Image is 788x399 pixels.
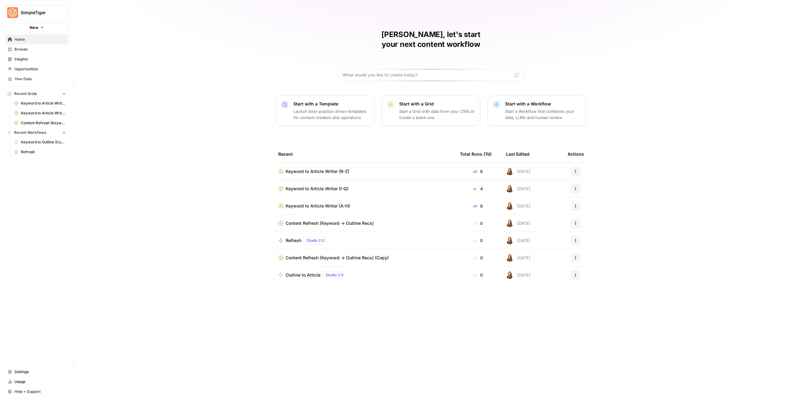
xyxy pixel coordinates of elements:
[460,186,496,192] div: 4
[21,110,66,116] span: Keyword to Article Writer (I-Q)
[5,74,69,84] a: Your Data
[506,202,530,210] div: [DATE]
[382,96,480,126] button: Start with a GridStart a Grid with data from your CMS or create a blank one
[506,185,513,192] img: adxxwbht4igb62pobuqhfdrnybee
[278,146,450,162] div: Recent
[506,271,530,279] div: [DATE]
[11,147,69,157] a: Refresh
[506,237,530,244] div: [DATE]
[11,108,69,118] a: Keyword to Article Writer (I-Q)
[460,146,492,162] div: Total Runs (7d)
[21,101,66,106] span: Keyword to Article Writer (A-H)
[293,108,369,121] p: Launch best-practice driven templates for content creation and operations
[5,387,69,397] button: Help + Support
[506,202,513,210] img: adxxwbht4igb62pobuqhfdrnybee
[286,203,350,209] span: Keyword to Article Writer (A-H)
[488,96,586,126] button: Start with a WorkflowStart a Workflow that combines your data, LLMs and human review
[460,237,496,244] div: 0
[14,47,66,52] span: Browse
[506,220,530,227] div: [DATE]
[505,108,581,121] p: Start a Workflow that combines your data, LLMs and human review
[11,137,69,147] a: Keyword to Outline (Current)
[307,238,324,243] span: Studio 2.0
[5,367,69,377] a: Settings
[505,101,581,107] p: Start with a Workflow
[276,96,374,126] button: Start with a TemplateLaunch best-practice driven templates for content creation and operations
[506,254,530,261] div: [DATE]
[286,168,349,175] span: Keyword to Article Writer (R-Z)
[278,168,450,175] a: Keyword to Article Writer (R-Z)
[460,220,496,226] div: 0
[14,379,66,385] span: Usage
[5,377,69,387] a: Usage
[11,118,69,128] a: Content Refresh (Keyword -> Outline Recs)
[506,237,513,244] img: adxxwbht4igb62pobuqhfdrnybee
[286,237,301,244] span: Refresh
[5,128,69,137] button: Recent Workflows
[460,272,496,278] div: 0
[14,369,66,375] span: Settings
[399,108,475,121] p: Start a Grid with data from your CMS or create a blank one
[14,389,66,394] span: Help + Support
[278,186,450,192] a: Keyword to Article Writer (I-Q)
[14,66,66,72] span: Opportunities
[21,10,58,16] span: SimpleTiger
[399,101,475,107] p: Start with a Grid
[278,237,450,244] a: RefreshStudio 2.0
[460,203,496,209] div: 8
[21,139,66,145] span: Keyword to Outline (Current)
[286,272,320,278] span: Outline to Article
[14,56,66,62] span: Insights
[326,272,344,278] span: Studio 2.0
[5,64,69,74] a: Opportunities
[11,98,69,108] a: Keyword to Article Writer (A-H)
[278,220,450,226] a: Content Refresh (Keyword -> Outline Recs)
[506,271,513,279] img: adxxwbht4igb62pobuqhfdrnybee
[7,7,18,18] img: SimpleTiger Logo
[21,120,66,126] span: Content Refresh (Keyword -> Outline Recs)
[5,23,69,32] button: New
[460,255,496,261] div: 0
[293,101,369,107] p: Start with a Template
[343,72,512,78] input: What would you like to create today?
[14,76,66,82] span: Your Data
[460,168,496,175] div: 8
[278,203,450,209] a: Keyword to Article Writer (A-H)
[5,35,69,44] a: Home
[506,185,530,192] div: [DATE]
[286,255,389,261] span: Content Refresh (Keyword -> Outline Recs) (Copy)
[5,89,69,98] button: Recent Grids
[506,168,513,175] img: adxxwbht4igb62pobuqhfdrnybee
[568,146,584,162] div: Actions
[286,186,348,192] span: Keyword to Article Writer (I-Q)
[506,146,529,162] div: Last Edited
[14,37,66,42] span: Home
[5,54,69,64] a: Insights
[278,255,450,261] a: Content Refresh (Keyword -> Outline Recs) (Copy)
[5,44,69,54] a: Browse
[278,271,450,279] a: Outline to ArticleStudio 2.0
[506,220,513,227] img: adxxwbht4igb62pobuqhfdrnybee
[506,254,513,261] img: adxxwbht4igb62pobuqhfdrnybee
[339,30,523,49] h1: [PERSON_NAME], let's start your next content workflow
[14,91,37,97] span: Recent Grids
[14,130,46,135] span: Recent Workflows
[506,168,530,175] div: [DATE]
[286,220,374,226] span: Content Refresh (Keyword -> Outline Recs)
[21,149,66,155] span: Refresh
[30,24,38,31] span: New
[5,5,69,20] button: Workspace: SimpleTiger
